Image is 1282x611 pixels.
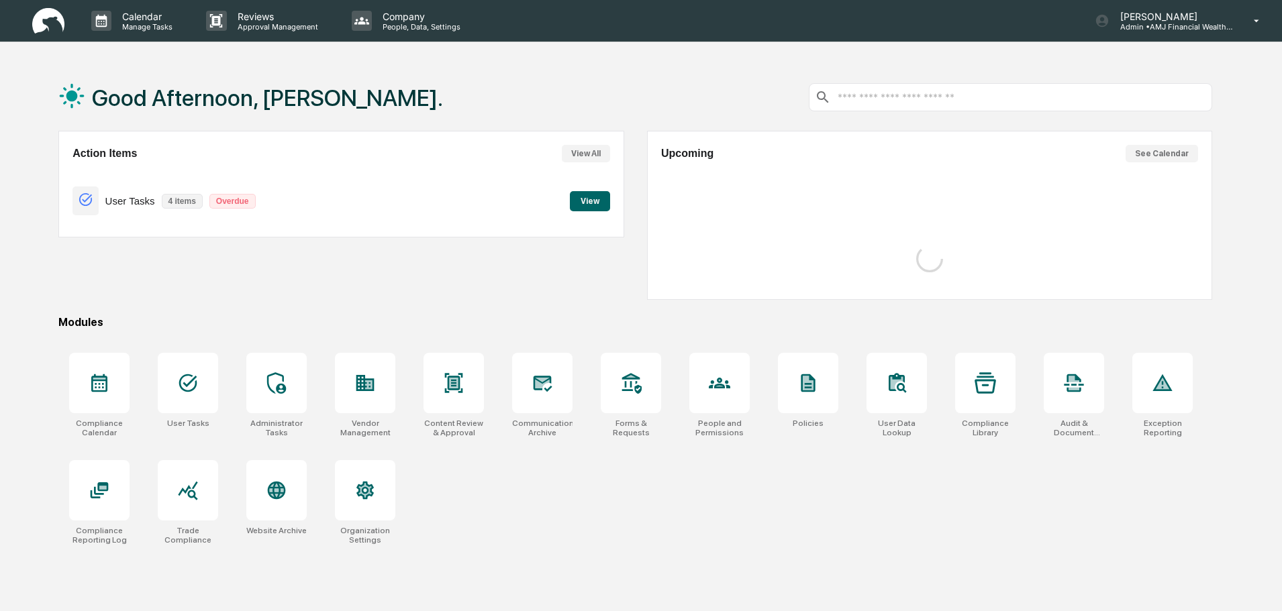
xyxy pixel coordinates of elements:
p: Approval Management [227,22,325,32]
h2: Upcoming [661,148,713,160]
div: People and Permissions [689,419,750,437]
div: Trade Compliance [158,526,218,545]
div: Modules [58,316,1212,329]
p: Overdue [209,194,256,209]
button: View [570,191,610,211]
p: Admin • AMJ Financial Wealth Management [1110,22,1234,32]
p: 4 items [162,194,203,209]
div: Compliance Calendar [69,419,130,437]
div: Exception Reporting [1132,419,1193,437]
p: Company [372,11,467,22]
p: Manage Tasks [111,22,179,32]
div: Organization Settings [335,526,395,545]
p: User Tasks [105,195,155,207]
div: Compliance Reporting Log [69,526,130,545]
div: Administrator Tasks [246,419,307,437]
div: Policies [793,419,824,428]
div: Vendor Management [335,419,395,437]
div: User Tasks [167,419,209,428]
p: Reviews [227,11,325,22]
div: Compliance Library [955,419,1016,437]
div: Audit & Document Logs [1044,419,1104,437]
p: Calendar [111,11,179,22]
button: See Calendar [1126,145,1198,162]
h1: Good Afternoon, [PERSON_NAME]. [92,85,443,111]
div: Website Archive [246,526,307,535]
a: View [570,194,610,207]
p: [PERSON_NAME] [1110,11,1234,22]
div: Communications Archive [512,419,573,437]
div: User Data Lookup [867,419,927,437]
p: People, Data, Settings [372,22,467,32]
img: logo [32,8,64,34]
button: View All [562,145,610,162]
div: Content Review & Approval [424,419,484,437]
div: Forms & Requests [601,419,661,437]
h2: Action Items [72,148,137,160]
